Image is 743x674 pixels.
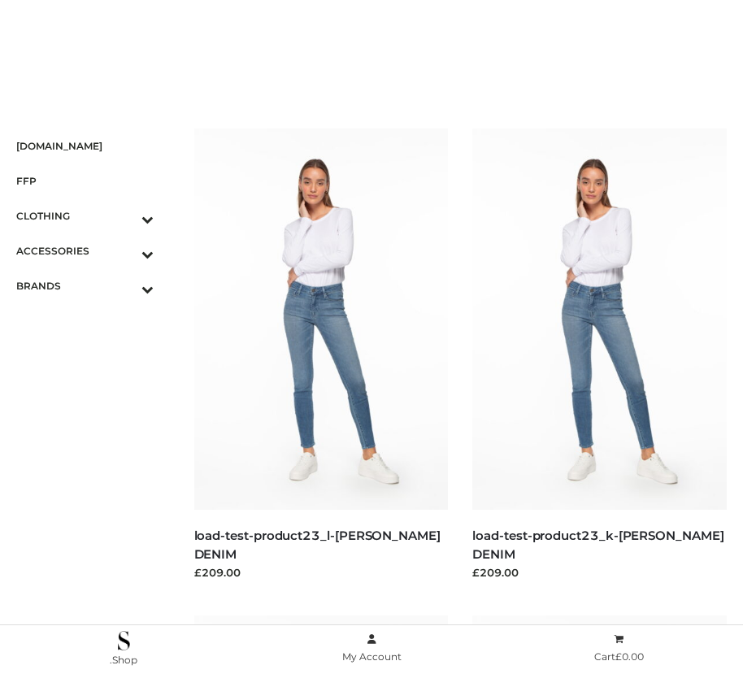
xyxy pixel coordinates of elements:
[97,233,154,268] button: Toggle Submenu
[16,163,154,198] a: FFP
[194,528,441,562] a: load-test-product23_l-[PERSON_NAME] DENIM
[472,564,727,581] div: £209.00
[110,654,137,666] span: .Shop
[16,128,154,163] a: [DOMAIN_NAME]
[97,268,154,303] button: Toggle Submenu
[16,241,154,260] span: ACCESSORIES
[118,631,130,650] img: .Shop
[248,630,496,667] a: My Account
[16,233,154,268] a: ACCESSORIESToggle Submenu
[16,268,154,303] a: BRANDSToggle Submenu
[16,172,154,190] span: FFP
[16,137,154,155] span: [DOMAIN_NAME]
[342,650,402,663] span: My Account
[16,198,154,233] a: CLOTHINGToggle Submenu
[97,198,154,233] button: Toggle Submenu
[615,650,622,663] span: £
[615,650,644,663] bdi: 0.00
[495,630,743,667] a: Cart£0.00
[594,650,644,663] span: Cart
[194,564,449,581] div: £209.00
[16,276,154,295] span: BRANDS
[16,207,154,225] span: CLOTHING
[472,528,723,562] a: load-test-product23_k-[PERSON_NAME] DENIM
